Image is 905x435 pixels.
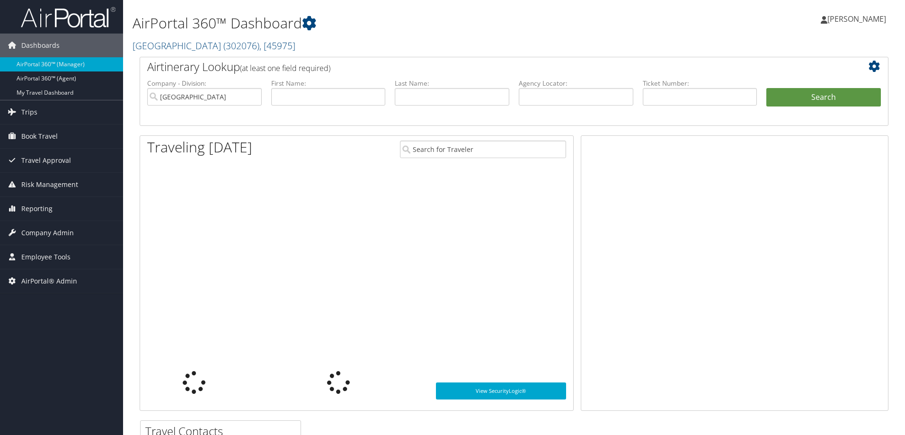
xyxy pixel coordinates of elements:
[21,197,53,221] span: Reporting
[766,88,881,107] button: Search
[395,79,509,88] label: Last Name:
[271,79,386,88] label: First Name:
[133,13,641,33] h1: AirPortal 360™ Dashboard
[21,34,60,57] span: Dashboards
[436,382,566,399] a: View SecurityLogic®
[519,79,633,88] label: Agency Locator:
[259,39,295,52] span: , [ 45975 ]
[133,39,295,52] a: [GEOGRAPHIC_DATA]
[147,79,262,88] label: Company - Division:
[21,6,115,28] img: airportal-logo.png
[827,14,886,24] span: [PERSON_NAME]
[223,39,259,52] span: ( 302076 )
[147,137,252,157] h1: Traveling [DATE]
[240,63,330,73] span: (at least one field required)
[821,5,896,33] a: [PERSON_NAME]
[643,79,757,88] label: Ticket Number:
[400,141,566,158] input: Search for Traveler
[21,221,74,245] span: Company Admin
[21,173,78,196] span: Risk Management
[21,149,71,172] span: Travel Approval
[21,124,58,148] span: Book Travel
[21,100,37,124] span: Trips
[21,245,71,269] span: Employee Tools
[21,269,77,293] span: AirPortal® Admin
[147,59,818,75] h2: Airtinerary Lookup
